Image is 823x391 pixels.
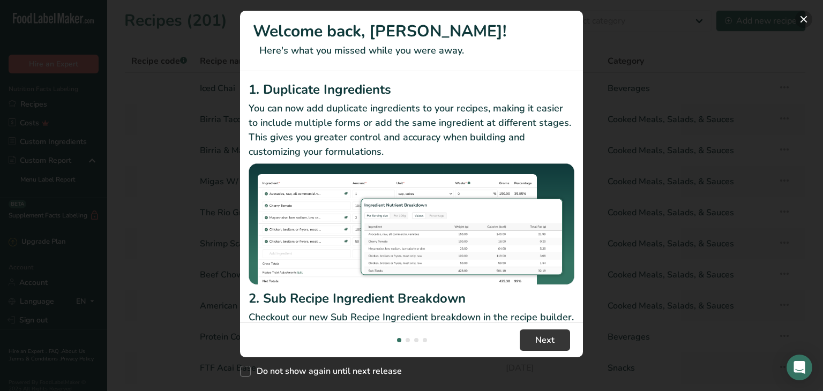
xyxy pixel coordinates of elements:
[253,19,570,43] h1: Welcome back, [PERSON_NAME]!
[253,43,570,58] p: Here's what you missed while you were away.
[520,329,570,351] button: Next
[249,310,574,354] p: Checkout our new Sub Recipe Ingredient breakdown in the recipe builder. You can now see your Reci...
[249,163,574,285] img: Duplicate Ingredients
[249,101,574,159] p: You can now add duplicate ingredients to your recipes, making it easier to include multiple forms...
[251,366,402,377] span: Do not show again until next release
[249,80,574,99] h2: 1. Duplicate Ingredients
[249,289,574,308] h2: 2. Sub Recipe Ingredient Breakdown
[535,334,555,347] span: Next
[787,355,812,380] div: Open Intercom Messenger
